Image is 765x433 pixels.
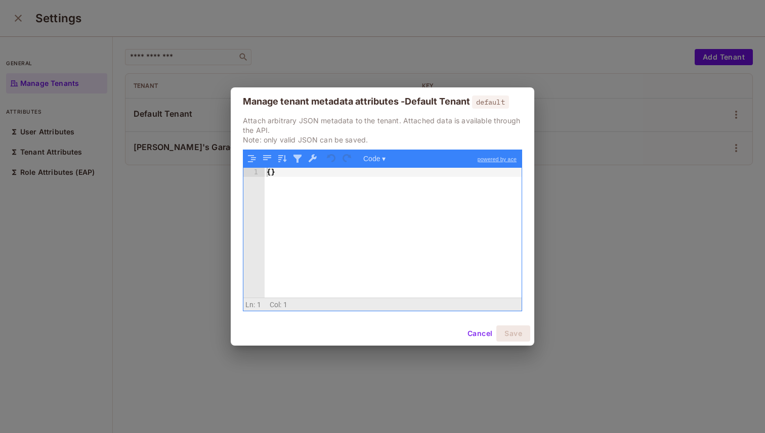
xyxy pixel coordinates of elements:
span: Ln: [245,301,255,309]
button: Save [496,325,530,342]
span: 1 [257,301,261,309]
p: Attach arbitrary JSON metadata to the tenant. Attached data is available through the API. Note: o... [243,116,522,145]
span: 1 [283,301,287,309]
div: 1 [243,168,265,177]
button: Compact JSON data, remove all whitespaces (Ctrl+Shift+I) [261,152,274,165]
button: Redo (Ctrl+Shift+Z) [341,152,354,165]
div: Manage tenant metadata attributes - Default Tenant [243,95,470,108]
button: Repair JSON: fix quotes and escape characters, remove comments and JSONP notation, turn JavaScrip... [306,152,319,165]
button: Cancel [463,325,496,342]
span: default [472,95,508,109]
button: Code ▾ [360,152,389,165]
button: Undo last action (Ctrl+Z) [325,152,338,165]
span: Col: [270,301,282,309]
a: powered by ace [473,150,522,168]
button: Filter, sort, or transform contents [291,152,304,165]
button: Format JSON data, with proper indentation and line feeds (Ctrl+I) [245,152,259,165]
button: Sort contents [276,152,289,165]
